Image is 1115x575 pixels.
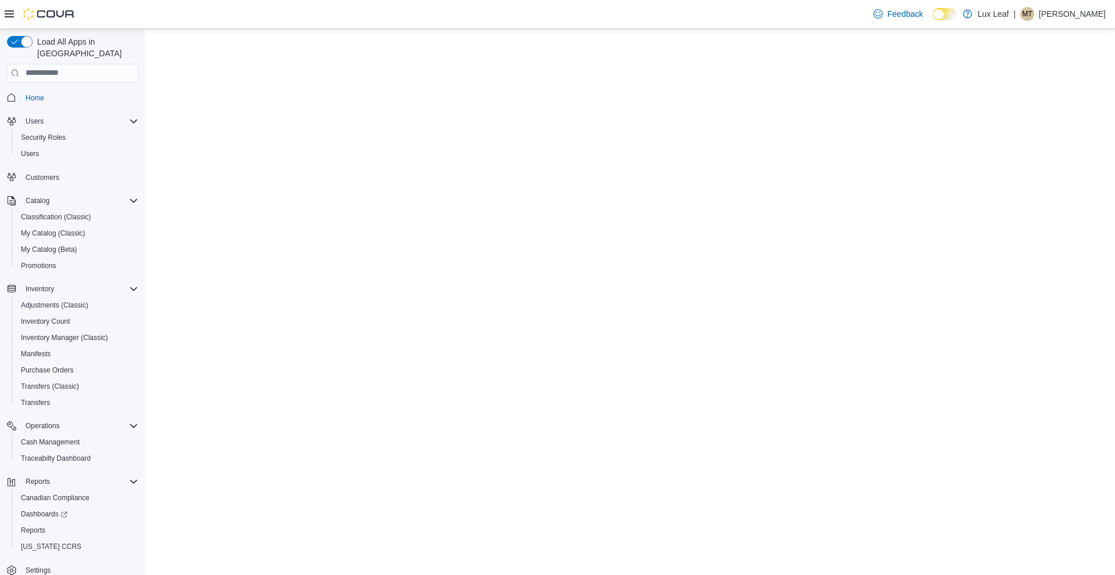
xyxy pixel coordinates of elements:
[978,7,1009,21] p: Lux Leaf
[2,89,143,106] button: Home
[16,147,44,161] a: Users
[12,146,143,162] button: Users
[887,8,923,20] span: Feedback
[21,542,81,551] span: [US_STATE] CCRS
[21,91,49,105] a: Home
[21,282,138,296] span: Inventory
[1020,7,1034,21] div: Marissa Trottier
[869,2,927,26] a: Feedback
[21,149,39,158] span: Users
[12,362,143,378] button: Purchase Orders
[26,421,60,431] span: Operations
[21,333,108,342] span: Inventory Manager (Classic)
[12,506,143,522] a: Dashboards
[21,245,77,254] span: My Catalog (Beta)
[26,173,59,182] span: Customers
[16,131,138,144] span: Security Roles
[21,229,85,238] span: My Catalog (Classic)
[12,395,143,411] button: Transfers
[21,212,91,222] span: Classification (Classic)
[23,8,75,20] img: Cova
[21,493,89,502] span: Canadian Compliance
[21,419,138,433] span: Operations
[16,259,61,273] a: Promotions
[16,147,138,161] span: Users
[26,284,54,294] span: Inventory
[16,491,138,505] span: Canadian Compliance
[21,382,79,391] span: Transfers (Classic)
[21,114,138,128] span: Users
[12,490,143,506] button: Canadian Compliance
[16,507,72,521] a: Dashboards
[12,258,143,274] button: Promotions
[2,281,143,297] button: Inventory
[16,523,50,537] a: Reports
[21,91,138,105] span: Home
[16,435,84,449] a: Cash Management
[26,117,44,126] span: Users
[1013,7,1016,21] p: |
[16,435,138,449] span: Cash Management
[12,330,143,346] button: Inventory Manager (Classic)
[16,314,75,328] a: Inventory Count
[12,538,143,555] button: [US_STATE] CCRS
[2,418,143,434] button: Operations
[16,226,138,240] span: My Catalog (Classic)
[16,226,90,240] a: My Catalog (Classic)
[16,259,138,273] span: Promotions
[21,526,45,535] span: Reports
[12,346,143,362] button: Manifests
[21,133,66,142] span: Security Roles
[21,170,138,185] span: Customers
[12,241,143,258] button: My Catalog (Beta)
[12,434,143,450] button: Cash Management
[21,366,74,375] span: Purchase Orders
[21,349,51,359] span: Manifests
[16,347,138,361] span: Manifests
[16,314,138,328] span: Inventory Count
[16,210,96,224] a: Classification (Classic)
[12,225,143,241] button: My Catalog (Classic)
[16,131,70,144] a: Security Roles
[1039,7,1106,21] p: [PERSON_NAME]
[21,301,88,310] span: Adjustments (Classic)
[12,313,143,330] button: Inventory Count
[21,261,56,270] span: Promotions
[12,129,143,146] button: Security Roles
[16,379,84,393] a: Transfers (Classic)
[16,451,138,465] span: Traceabilty Dashboard
[21,114,48,128] button: Users
[16,331,138,345] span: Inventory Manager (Classic)
[12,297,143,313] button: Adjustments (Classic)
[16,491,94,505] a: Canadian Compliance
[16,396,55,410] a: Transfers
[933,8,957,20] input: Dark Mode
[16,210,138,224] span: Classification (Classic)
[26,93,44,103] span: Home
[16,540,138,554] span: Washington CCRS
[21,194,138,208] span: Catalog
[12,522,143,538] button: Reports
[16,331,113,345] a: Inventory Manager (Classic)
[16,379,138,393] span: Transfers (Classic)
[16,507,138,521] span: Dashboards
[21,475,55,489] button: Reports
[16,298,138,312] span: Adjustments (Classic)
[21,282,59,296] button: Inventory
[21,194,54,208] button: Catalog
[16,298,93,312] a: Adjustments (Classic)
[21,398,50,407] span: Transfers
[16,363,78,377] a: Purchase Orders
[26,196,49,205] span: Catalog
[12,450,143,466] button: Traceabilty Dashboard
[12,209,143,225] button: Classification (Classic)
[21,475,138,489] span: Reports
[21,317,70,326] span: Inventory Count
[2,169,143,186] button: Customers
[12,378,143,395] button: Transfers (Classic)
[2,113,143,129] button: Users
[1022,7,1032,21] span: MT
[26,477,50,486] span: Reports
[16,451,95,465] a: Traceabilty Dashboard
